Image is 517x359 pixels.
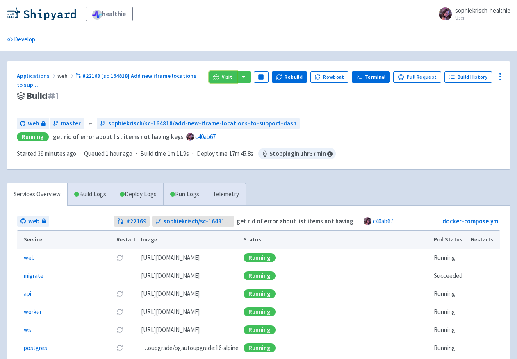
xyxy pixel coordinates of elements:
time: 1 hour ago [106,150,132,157]
span: Visit [222,74,232,80]
span: [DOMAIN_NAME][URL] [141,289,200,299]
a: Applications [17,72,57,80]
button: Pause [254,71,269,83]
a: migrate [24,271,43,281]
div: Running [17,132,49,142]
a: postgres [24,343,47,353]
span: web [28,217,39,226]
div: · · · [17,148,336,159]
a: c40ab67 [373,217,393,225]
span: #22169 [sc 164818] Add new iframe locations to sup ... [17,72,196,89]
span: [DOMAIN_NAME][URL] [141,307,200,317]
td: Running [431,303,469,321]
th: Service [17,231,114,249]
a: docker-compose.yml [442,217,500,225]
a: Build Logs [68,183,113,206]
span: master [61,119,81,128]
strong: get rid of error about list items not having keys [237,217,367,225]
span: Build time [140,149,166,159]
a: sophiekrisch/sc-164818/add-new-iframe-locations-to-support-dash [152,216,234,227]
button: Restart pod [116,345,123,351]
a: Build History [444,71,492,83]
td: Running [431,249,469,267]
a: healthie [86,7,133,21]
a: ws [24,325,31,335]
a: Telemetry [206,183,246,206]
div: Running [244,253,276,262]
span: web [28,119,39,128]
button: Restart pod [116,327,123,333]
img: Shipyard logo [7,7,76,20]
th: Image [138,231,241,249]
span: Started [17,150,76,157]
span: Stopping in 1 hr 37 min [258,148,336,159]
strong: # 22169 [126,217,146,226]
a: Pull Request [393,71,441,83]
a: web [17,118,49,129]
small: User [455,15,510,20]
a: #22169 [sc 164818] Add new iframe locations to sup... [17,72,196,89]
th: Restarts [469,231,500,249]
button: Restart pod [116,254,123,261]
th: Restart [114,231,138,249]
span: pgautoupgrade/pgautoupgrade:16-alpine [141,343,239,353]
div: Running [244,325,276,334]
strong: get rid of error about list items not having keys [53,133,183,141]
span: [DOMAIN_NAME][URL] [141,325,200,335]
a: sophiekrisch/sc-164818/add-new-iframe-locations-to-support-dash [97,118,300,129]
a: api [24,289,31,299]
a: Terminal [352,71,390,83]
time: 39 minutes ago [38,150,76,157]
button: Restart pod [116,291,123,297]
span: Build [27,91,59,101]
span: ← [87,119,93,128]
a: master [50,118,84,129]
span: web [57,72,75,80]
a: Develop [7,28,35,51]
td: Succeeded [431,267,469,285]
a: #22169 [114,216,150,227]
button: Restart pod [116,309,123,315]
a: Services Overview [7,183,67,206]
td: Running [431,285,469,303]
span: sophiekrisch/sc-164818/add-new-iframe-locations-to-support-dash [164,217,231,226]
a: sophiekrisch-healthie User [434,7,510,20]
a: Run Logs [163,183,206,206]
span: Queued [84,150,132,157]
td: Running [431,339,469,357]
span: [DOMAIN_NAME][URL] [141,253,200,263]
div: Running [244,289,276,298]
span: Deploy time [197,149,228,159]
button: Rowboat [310,71,349,83]
span: 1m 11.9s [168,149,189,159]
div: Running [244,307,276,316]
div: Running [244,343,276,352]
span: sophiekrisch/sc-164818/add-new-iframe-locations-to-support-dash [108,119,296,128]
td: Running [431,321,469,339]
a: web [17,216,49,227]
th: Status [241,231,431,249]
a: worker [24,307,42,317]
a: web [24,253,35,263]
span: 17m 45.8s [229,149,253,159]
a: Deploy Logs [113,183,163,206]
a: c40ab67 [195,133,216,141]
span: sophiekrisch-healthie [455,7,510,14]
button: Rebuild [272,71,307,83]
th: Pod Status [431,231,469,249]
span: # 1 [48,90,59,102]
a: Visit [209,71,237,83]
span: [DOMAIN_NAME][URL] [141,271,200,281]
div: Running [244,271,276,280]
